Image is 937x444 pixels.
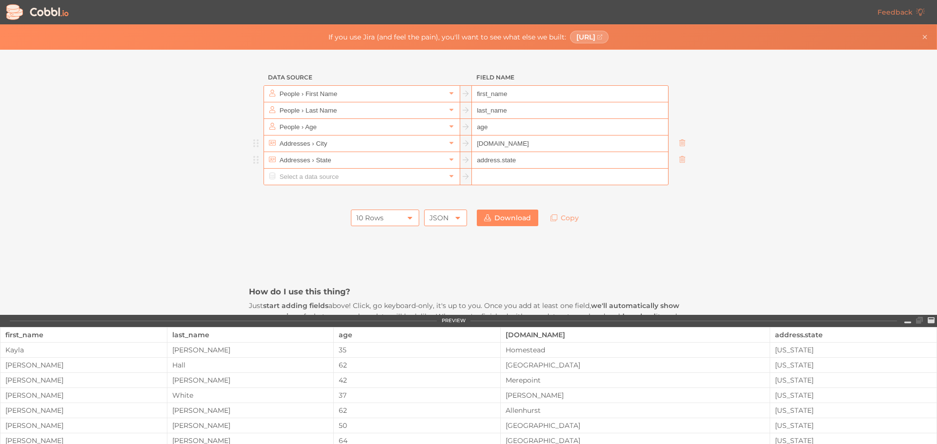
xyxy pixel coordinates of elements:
input: Select a data source [277,135,446,152]
div: [PERSON_NAME] [501,391,770,399]
div: [GEOGRAPHIC_DATA] [501,422,770,429]
div: [US_STATE] [770,422,937,429]
div: [PERSON_NAME] [167,376,334,384]
div: Hall [167,361,334,369]
input: Select a data source [277,152,446,168]
div: [US_STATE] [770,406,937,414]
div: White [167,391,334,399]
span: If you use Jira (and feel the pain), you'll want to see what else we built: [328,33,566,41]
div: [PERSON_NAME] [0,361,167,369]
div: [GEOGRAPHIC_DATA] [501,361,770,369]
div: Kayla [0,346,167,354]
div: first_name [5,328,162,342]
div: [DOMAIN_NAME] [506,328,765,342]
input: Select a data source [277,169,446,185]
a: Feedback [870,4,932,20]
div: 62 [334,361,500,369]
div: 37 [334,391,500,399]
p: Just above! Click, go keyboard-only, it's up to you. Once you add at least one field, of what you... [249,300,688,333]
div: Homestead [501,346,770,354]
div: 62 [334,406,500,414]
div: 10 Rows [356,210,384,226]
div: [US_STATE] [770,346,937,354]
div: JSON [429,210,448,226]
a: Download [477,210,538,226]
input: Select a data source [277,102,446,118]
div: [PERSON_NAME] [0,376,167,384]
div: [US_STATE] [770,361,937,369]
div: age [339,328,495,342]
div: PREVIEW [442,318,466,324]
strong: download [620,312,656,321]
a: [URL] [570,31,609,43]
div: [PERSON_NAME] [0,422,167,429]
div: Allenhurst [501,406,770,414]
div: last_name [172,328,329,342]
div: address.state [775,328,932,342]
div: [PERSON_NAME] [167,406,334,414]
div: 35 [334,346,500,354]
strong: start adding fields [263,301,328,310]
div: [PERSON_NAME] [0,391,167,399]
div: [PERSON_NAME] [0,406,167,414]
h3: Data Source [264,69,460,86]
div: Merepoint [501,376,770,384]
div: 42 [334,376,500,384]
input: Select a data source [277,119,446,135]
div: [PERSON_NAME] [167,346,334,354]
h3: How do I use this thing? [249,286,688,297]
span: [URL] [576,33,595,41]
h3: Field Name [472,69,669,86]
div: [US_STATE] [770,391,937,399]
a: Copy [543,210,586,226]
div: [US_STATE] [770,376,937,384]
input: Select a data source [277,86,446,102]
div: 50 [334,422,500,429]
button: Close banner [919,31,931,43]
div: [PERSON_NAME] [167,422,334,429]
